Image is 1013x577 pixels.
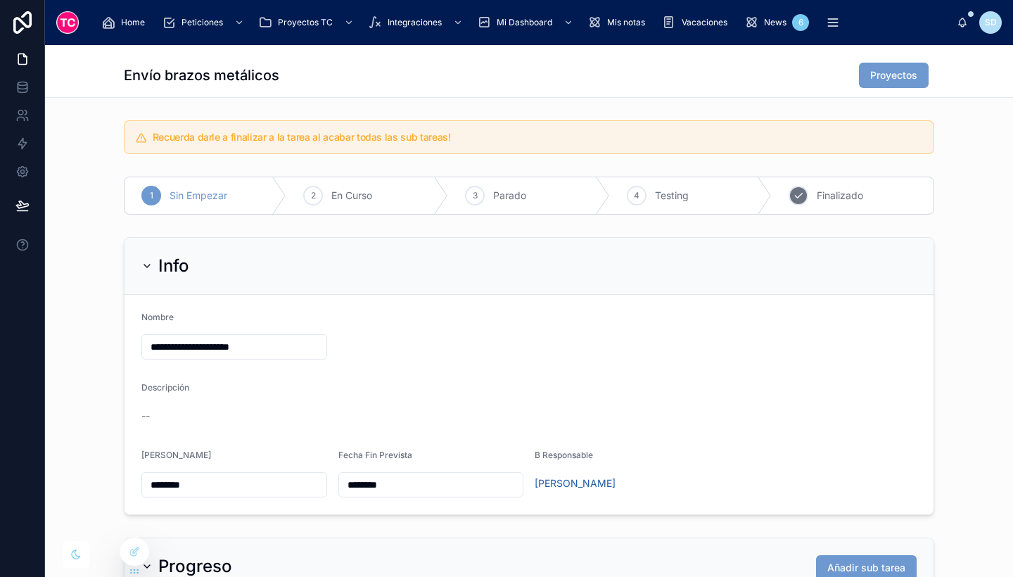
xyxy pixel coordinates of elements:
span: Proyectos TC [278,17,333,28]
span: SD [985,17,997,28]
span: -- [141,409,150,423]
span: B Responsable [535,450,593,460]
span: Peticiones [181,17,223,28]
span: Sin Empezar [170,189,227,203]
span: Mis notas [607,17,645,28]
span: 3 [473,190,478,201]
a: Peticiones [158,10,251,35]
span: Fecha Fin Prevista [338,450,412,460]
span: Parado [493,189,526,203]
span: Mi Dashboard [497,17,552,28]
a: Proyectos TC [254,10,361,35]
span: En Curso [331,189,372,203]
div: scrollable content [90,7,957,38]
span: Testing [655,189,689,203]
h2: Info [158,255,189,277]
a: Mis notas [583,10,655,35]
span: 1 [150,190,153,201]
span: Proyectos [870,68,917,82]
a: Mi Dashboard [473,10,580,35]
span: News [764,17,786,28]
span: Integraciones [388,17,442,28]
a: News6 [740,10,813,35]
span: Añadir sub tarea [827,561,905,575]
button: Proyectos [859,63,929,88]
div: 6 [792,14,809,31]
span: Descripción [141,382,189,393]
h5: Recuerda darle a finalizar a la tarea al acabar todas las sub tareas! [153,132,922,142]
a: [PERSON_NAME] [535,476,616,490]
span: [PERSON_NAME] [141,450,211,460]
span: Vacaciones [682,17,727,28]
a: Integraciones [364,10,470,35]
span: Finalizado [817,189,863,203]
a: Vacaciones [658,10,737,35]
img: App logo [56,11,79,34]
span: Home [121,17,145,28]
span: Nombre [141,312,174,322]
h1: Envío brazos metálicos [124,65,279,85]
span: 2 [311,190,316,201]
span: 4 [634,190,639,201]
a: Home [97,10,155,35]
